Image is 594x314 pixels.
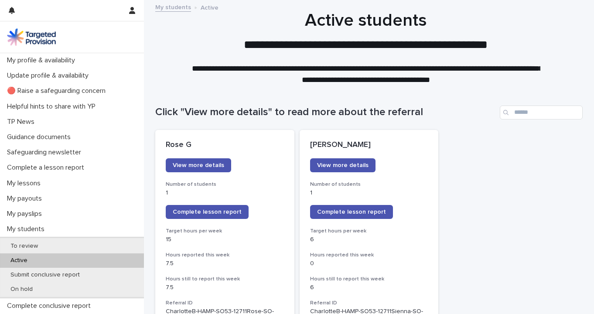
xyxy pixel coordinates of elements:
p: TP News [3,118,41,126]
span: View more details [173,162,224,168]
p: Rose G [166,140,284,150]
p: 6 [310,284,428,291]
span: View more details [317,162,369,168]
p: 7.5 [166,260,284,267]
p: My students [3,225,51,233]
a: My students [155,2,191,12]
h1: Active students [153,10,579,31]
a: Complete lesson report [166,205,249,219]
p: Safeguarding newsletter [3,148,88,157]
p: My lessons [3,179,48,188]
p: 1 [310,189,428,197]
p: My payslips [3,210,49,218]
a: Complete lesson report [310,205,393,219]
p: My payouts [3,195,49,203]
h3: Number of students [310,181,428,188]
a: View more details [310,158,376,172]
p: 0 [310,260,428,267]
p: Guidance documents [3,133,78,141]
p: Submit conclusive report [3,271,87,279]
span: Complete lesson report [317,209,386,215]
p: Helpful hints to share with YP [3,102,102,111]
h3: Target hours per week [310,228,428,235]
p: 🔴 Raise a safeguarding concern [3,87,113,95]
p: 1 [166,189,284,197]
h3: Number of students [166,181,284,188]
h3: Target hours per week [166,228,284,235]
a: View more details [166,158,231,172]
p: 7.5 [166,284,284,291]
p: Complete a lesson report [3,164,91,172]
h3: Hours reported this week [310,252,428,259]
p: 15 [166,236,284,243]
h3: Referral ID [310,300,428,307]
p: Active [201,2,218,12]
h1: Click "View more details" to read more about the referral [155,106,496,119]
p: [PERSON_NAME] [310,140,428,150]
h3: Hours still to report this week [166,276,284,283]
img: M5nRWzHhSzIhMunXDL62 [7,28,56,46]
p: Active [3,257,34,264]
p: 6 [310,236,428,243]
p: My profile & availability [3,56,82,65]
h3: Referral ID [166,300,284,307]
p: On hold [3,286,40,293]
h3: Hours reported this week [166,252,284,259]
h3: Hours still to report this week [310,276,428,283]
p: To review [3,242,45,250]
span: Complete lesson report [173,209,242,215]
p: Complete conclusive report [3,302,98,310]
p: Update profile & availability [3,72,96,80]
input: Search [500,106,583,119]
